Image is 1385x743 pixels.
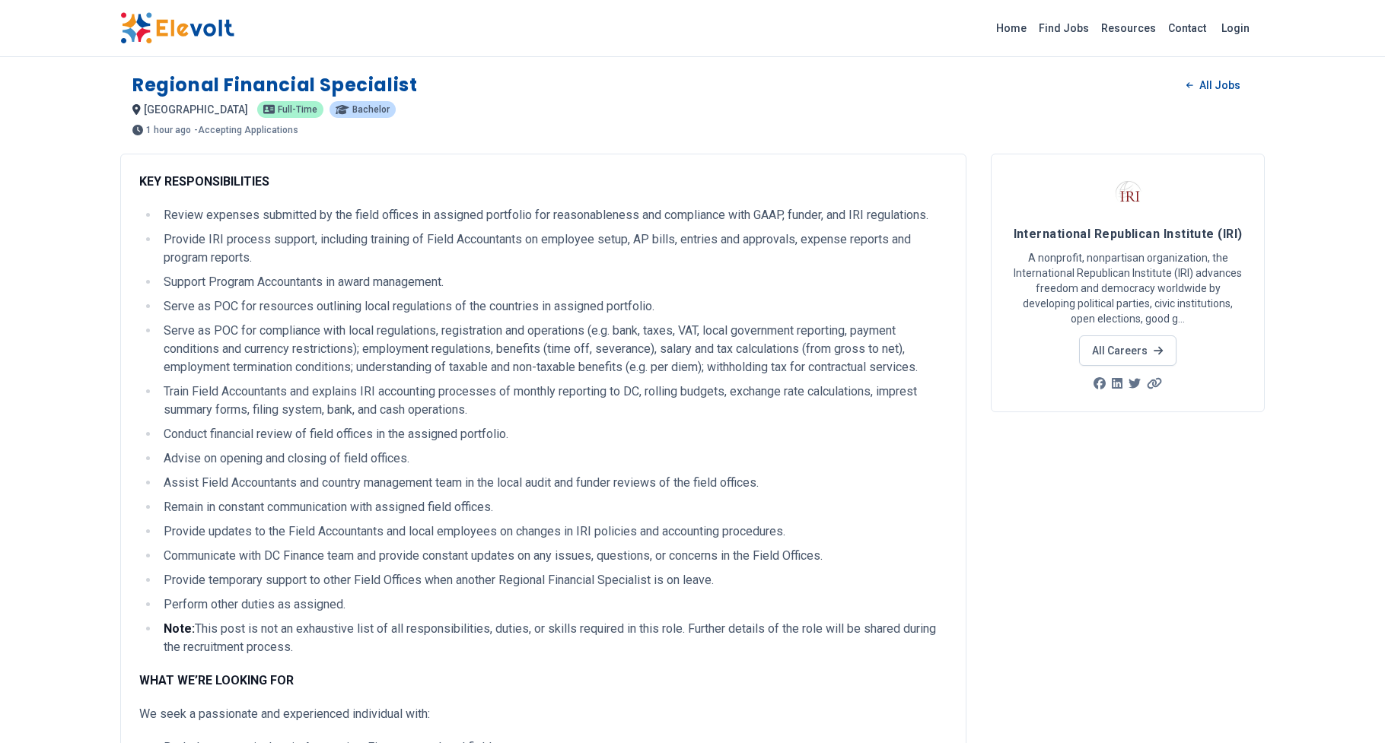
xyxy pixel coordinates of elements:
li: Provide IRI process support, including training of Field Accountants on employee setup, AP bills,... [159,230,947,267]
strong: WHAT WE’RE LOOKING FOR [139,673,294,687]
p: - Accepting Applications [194,125,298,135]
a: Login [1212,13,1259,43]
h1: Regional Financial Specialist [132,73,417,97]
a: Contact [1162,16,1212,40]
li: Perform other duties as assigned. [159,595,947,614]
a: All Careers [1079,335,1176,366]
span: International Republican Institute (IRI) [1014,227,1243,241]
a: Find Jobs [1033,16,1095,40]
li: Serve as POC for resources outlining local regulations of the countries in assigned portfolio. [159,297,947,316]
p: We seek a passionate and experienced individual with: [139,705,947,723]
iframe: Advertisement [991,430,1265,643]
li: This post is not an exhaustive list of all responsibilities, duties, or skills required in this r... [159,620,947,656]
li: Remain in constant communication with assigned field offices. [159,498,947,516]
li: Provide updates to the Field Accountants and local employees on changes in IRI policies and accou... [159,522,947,541]
li: Provide temporary support to other Field Offices when another Regional Financial Specialist is on... [159,571,947,589]
li: Conduct financial review of field offices in the assigned portfolio. [159,425,947,443]
span: [GEOGRAPHIC_DATA] [144,103,248,116]
a: All Jobs [1174,74,1253,97]
li: Communicate with DC Finance team and provide constant updates on any issues, questions, or concer... [159,547,947,565]
span: Full-time [278,105,317,114]
li: Serve as POC for compliance with local regulations, registration and operations (e.g. bank, taxes... [159,322,947,376]
a: Home [990,16,1033,40]
span: 1 hour ago [146,125,191,135]
li: Advise on opening and closing of field offices. [159,449,947,468]
li: Review expenses submitted by the field offices in assigned portfolio for reasonableness and compl... [159,206,947,224]
p: A nonprofit, nonpartisan organization, the International Republican Institute (IRI) advances free... [1010,250,1246,326]
img: International Republican Institute (IRI) [1109,173,1147,211]
strong: Note: [164,621,195,636]
img: Elevolt [120,12,234,44]
li: Train Field Accountants and explains IRI accounting processes of monthly reporting to DC, rolling... [159,383,947,419]
span: Bachelor [352,105,390,114]
li: Assist Field Accountants and country management team in the local audit and funder reviews of the... [159,474,947,492]
strong: KEY RESPONSIBILITIES [139,174,269,189]
li: Support Program Accountants in award management. [159,273,947,291]
a: Resources [1095,16,1162,40]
